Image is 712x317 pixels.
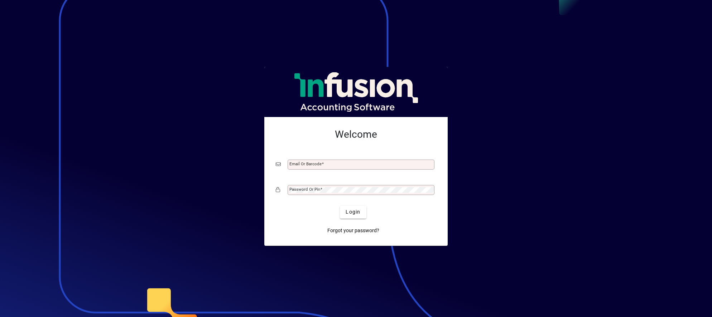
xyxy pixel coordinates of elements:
span: Forgot your password? [327,227,379,234]
h2: Welcome [276,128,436,141]
a: Forgot your password? [324,224,382,237]
mat-label: Password or Pin [289,187,320,192]
button: Login [340,206,366,219]
mat-label: Email or Barcode [289,161,322,166]
span: Login [346,208,360,216]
